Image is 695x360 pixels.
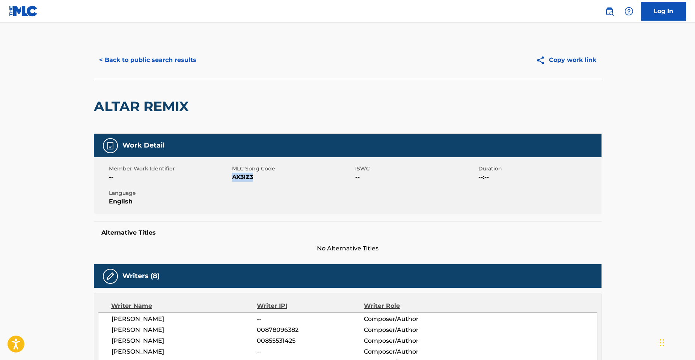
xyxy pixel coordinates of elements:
[122,272,160,280] h5: Writers (8)
[94,244,602,253] span: No Alternative Titles
[364,336,461,345] span: Composer/Author
[364,315,461,324] span: Composer/Author
[112,315,257,324] span: [PERSON_NAME]
[641,2,686,21] a: Log In
[257,315,363,324] span: --
[602,4,617,19] a: Public Search
[232,165,353,173] span: MLC Song Code
[122,141,164,150] h5: Work Detail
[106,141,115,150] img: Work Detail
[106,272,115,281] img: Writers
[478,173,600,182] span: --:--
[111,301,257,310] div: Writer Name
[112,325,257,334] span: [PERSON_NAME]
[355,165,476,173] span: ISWC
[355,173,476,182] span: --
[257,301,364,310] div: Writer IPI
[657,324,695,360] iframe: Chat Widget
[605,7,614,16] img: search
[232,173,353,182] span: AX3IZ3
[112,336,257,345] span: [PERSON_NAME]
[364,325,461,334] span: Composer/Author
[531,51,602,69] button: Copy work link
[257,347,363,356] span: --
[109,173,230,182] span: --
[257,325,363,334] span: 00878096382
[536,56,549,65] img: Copy work link
[257,336,363,345] span: 00855531425
[364,301,461,310] div: Writer Role
[109,165,230,173] span: Member Work Identifier
[621,4,636,19] div: Help
[660,331,664,354] div: Drag
[94,98,193,115] h2: ALTAR REMIX
[478,165,600,173] span: Duration
[624,7,633,16] img: help
[94,51,202,69] button: < Back to public search results
[9,6,38,17] img: MLC Logo
[101,229,594,236] h5: Alternative Titles
[112,347,257,356] span: [PERSON_NAME]
[109,189,230,197] span: Language
[364,347,461,356] span: Composer/Author
[109,197,230,206] span: English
